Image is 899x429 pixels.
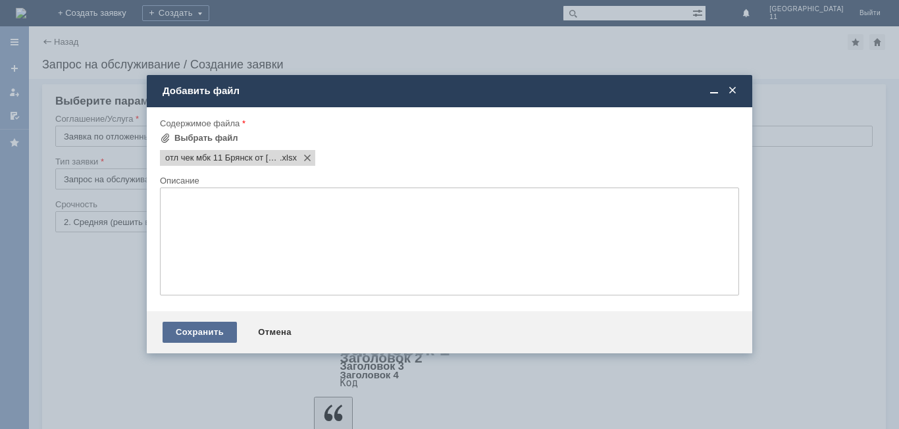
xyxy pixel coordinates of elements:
[726,85,739,97] span: Закрыть
[160,119,736,128] div: Содержимое файла
[5,16,192,37] div: СПК [PERSON_NAME] ПРошу удалить отл чек
[163,85,739,97] div: Добавить файл
[707,85,721,97] span: Свернуть (Ctrl + M)
[165,153,280,163] span: отл чек мбк 11 Брянск от 08.09.2025.xlsx
[174,133,238,143] div: Выбрать файл
[5,5,192,16] div: мбк 11 Брянск .отложенные чеки
[280,153,297,163] span: отл чек мбк 11 Брянск от 08.09.2025.xlsx
[160,176,736,185] div: Описание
